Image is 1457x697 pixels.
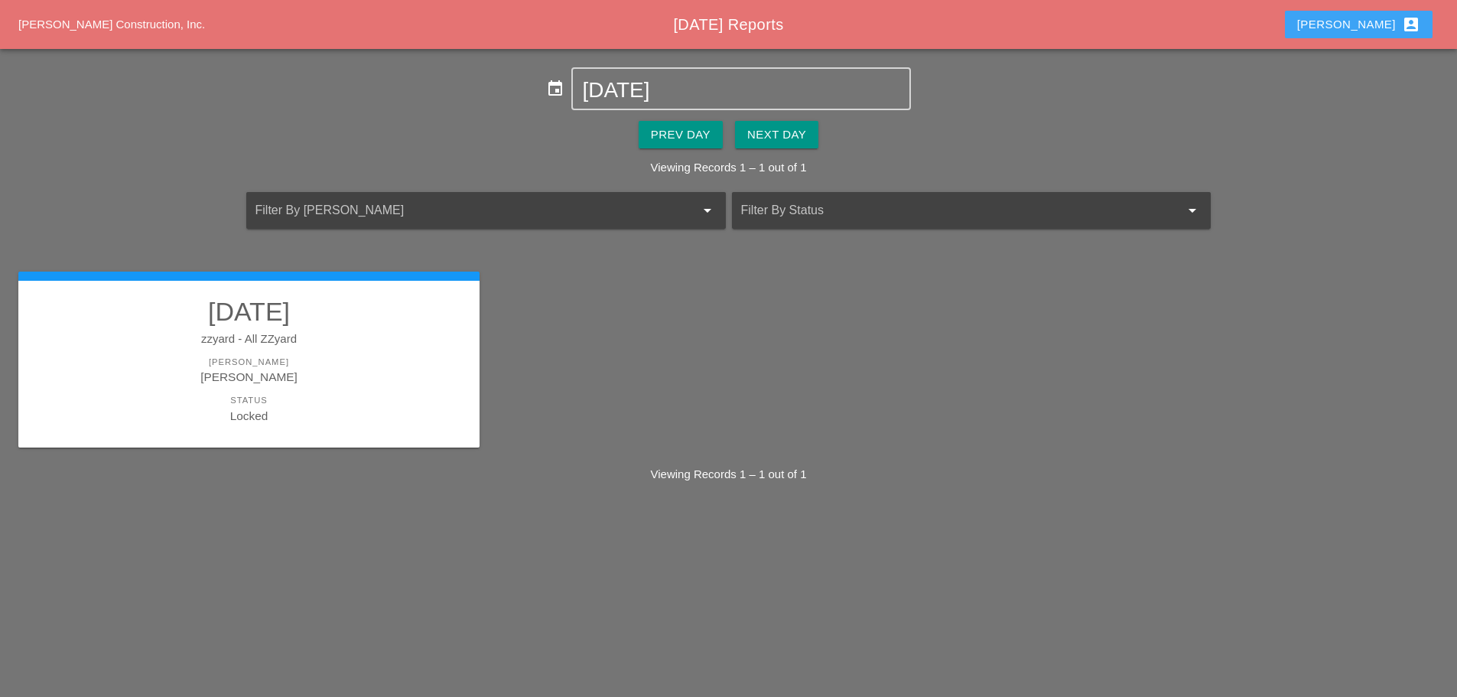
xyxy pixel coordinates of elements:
div: zzyard - All ZZyard [34,331,464,348]
div: Next Day [747,126,806,144]
i: arrow_drop_down [698,201,717,220]
div: Locked [34,407,464,425]
i: event [546,80,564,98]
button: Prev Day [639,121,723,148]
i: account_box [1402,15,1420,34]
i: arrow_drop_down [1183,201,1202,220]
div: [PERSON_NAME] [34,356,464,369]
button: Next Day [735,121,818,148]
h2: [DATE] [34,296,464,327]
a: [PERSON_NAME] Construction, Inc. [18,18,205,31]
div: Prev Day [651,126,711,144]
div: [PERSON_NAME] [34,368,464,386]
div: [PERSON_NAME] [1297,15,1420,34]
input: Select Date [582,78,899,103]
span: [DATE] Reports [673,16,783,33]
div: Status [34,394,464,407]
button: [PERSON_NAME] [1285,11,1433,38]
a: [DATE]zzyard - All ZZyard[PERSON_NAME][PERSON_NAME]StatusLocked [34,296,464,425]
